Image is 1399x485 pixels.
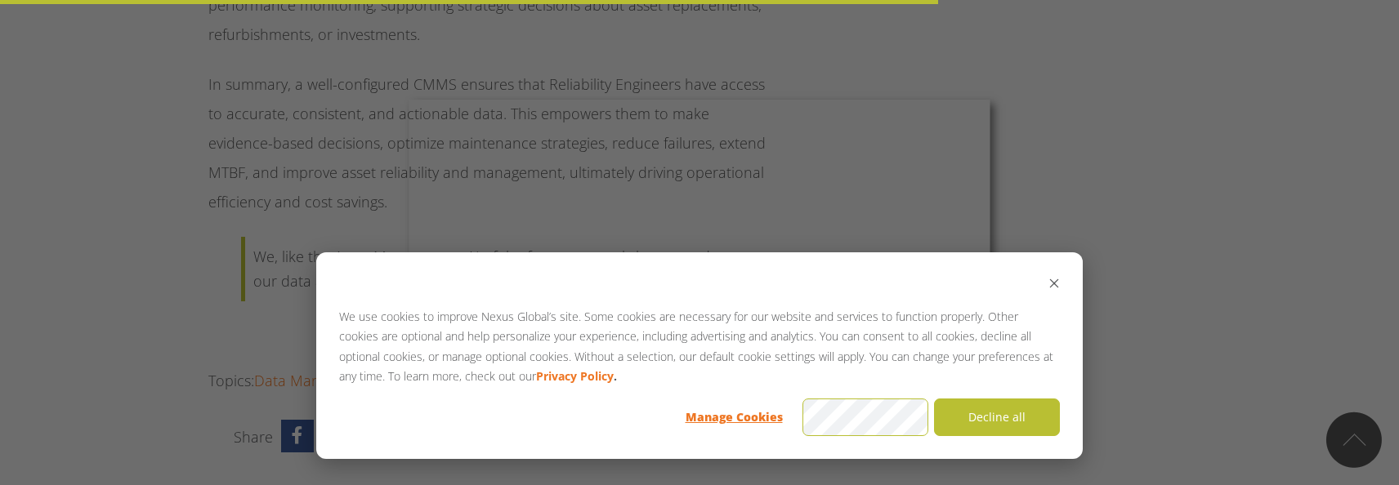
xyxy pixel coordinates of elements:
[1048,275,1060,296] button: Dismiss cookie banner
[934,398,1060,436] button: Decline all
[339,307,1060,387] p: We use cookies to improve Nexus Global’s site. Some cookies are necessary for our website and ser...
[614,367,617,387] strong: .
[316,252,1083,459] div: Cookie banner
[409,100,990,385] iframe: Popup CTA
[671,398,797,436] button: Manage Cookies
[536,367,614,387] a: Privacy Policy
[802,398,928,436] button: Accept all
